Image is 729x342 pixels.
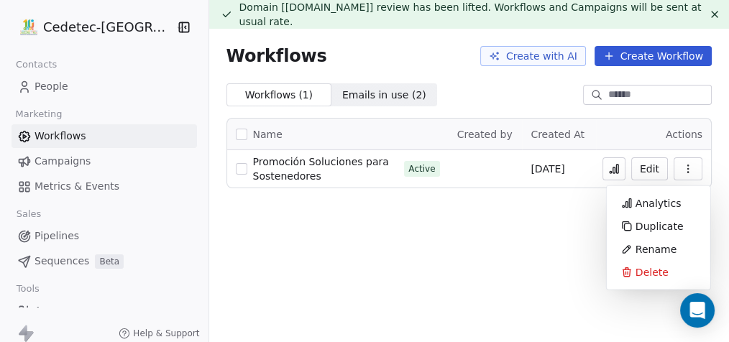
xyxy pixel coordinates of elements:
a: Campaigns [12,149,197,173]
span: Actions [666,129,702,140]
span: Sales [10,203,47,225]
span: Workflows [226,46,327,66]
span: Analytics [636,196,682,211]
span: Sequences [35,254,89,269]
span: Contacts [9,54,63,75]
span: Cedetec-[GEOGRAPHIC_DATA] [43,18,172,37]
span: Marketing [9,103,68,125]
span: Name [253,127,283,142]
img: IMAGEN%2010%20A%C3%83%C2%91OS.png [20,19,37,36]
span: Created At [531,129,584,140]
span: Rename [636,242,677,256]
span: Pipelines [35,228,79,244]
span: Help & Support [133,328,199,339]
div: Open Intercom Messenger [680,293,715,328]
span: Workflows [35,129,86,144]
a: Metrics & Events [12,175,197,198]
a: Apps [12,299,197,323]
span: [DATE] [531,162,564,176]
span: Tools [10,278,45,300]
a: Workflows [12,124,197,148]
span: Duplicate [636,219,684,234]
span: Emails in use ( 2 ) [342,88,426,103]
button: Create Workflow [595,46,712,66]
span: Promoción Soluciones para Sostenedores [253,156,389,182]
a: Help & Support [119,328,199,339]
button: Cedetec-[GEOGRAPHIC_DATA] [17,15,165,40]
span: Active [408,162,435,175]
span: Beta [95,254,124,269]
span: Delete [636,265,669,279]
span: Created by [457,129,513,140]
span: People [35,79,68,94]
span: Metrics & Events [35,179,119,194]
button: Create with AI [480,46,586,66]
button: Edit [631,157,668,180]
span: Apps [35,303,60,318]
a: SequencesBeta [12,249,197,273]
span: Campaigns [35,154,91,169]
a: Pipelines [12,224,197,248]
span: Domain [[DOMAIN_NAME]] review has been lifted. Workflows and Campaigns will be sent at usual rate. [239,1,702,27]
a: People [12,75,197,98]
a: Promoción Soluciones para Sostenedores [253,154,399,183]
